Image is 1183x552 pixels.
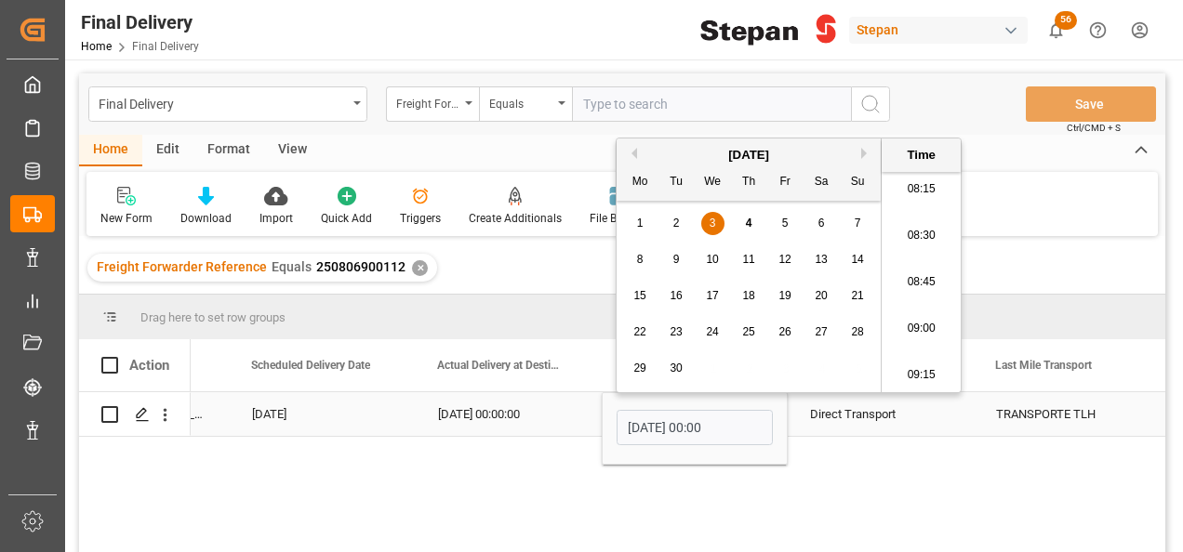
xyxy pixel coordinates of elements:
div: Choose Saturday, September 20th, 2025 [810,284,833,308]
span: 1 [637,217,644,230]
span: 3 [710,217,716,230]
div: Choose Tuesday, September 16th, 2025 [665,284,688,308]
div: Choose Thursday, September 11th, 2025 [738,248,761,271]
span: 21 [851,289,863,302]
span: 12 [778,253,791,266]
div: Choose Friday, September 26th, 2025 [774,321,797,344]
span: Last Mile Transport [995,359,1092,372]
div: Final Delivery [99,91,347,114]
div: View [264,135,321,166]
span: 15 [633,289,645,302]
span: 16 [670,289,682,302]
span: 18 [742,289,754,302]
span: 8 [637,253,644,266]
div: Choose Monday, September 15th, 2025 [629,284,652,308]
div: Triggers [400,210,441,227]
div: Choose Wednesday, September 17th, 2025 [701,284,724,308]
button: Save [1026,86,1156,122]
div: [DATE] [230,392,416,436]
span: Ctrl/CMD + S [1067,121,1121,135]
div: Direct Transport [810,393,951,436]
div: [DATE] 00:00:00 [416,392,602,436]
a: Home [81,40,112,53]
div: Equals [489,91,552,112]
div: Choose Friday, September 12th, 2025 [774,248,797,271]
button: search button [851,86,890,122]
span: Scheduled Delivery Date [251,359,370,372]
button: open menu [386,86,479,122]
li: 08:30 [882,213,961,259]
span: 17 [706,289,718,302]
div: Time [886,146,956,164]
img: Stepan_Company_logo.svg.png_1713531530.png [700,14,836,46]
span: 14 [851,253,863,266]
div: Choose Wednesday, September 3rd, 2025 [701,212,724,235]
div: Su [846,171,870,194]
div: Home [79,135,142,166]
div: Choose Tuesday, September 30th, 2025 [665,357,688,380]
div: Format [193,135,264,166]
div: Create Additionals [469,210,562,227]
button: Help Center [1077,9,1119,51]
span: 11 [742,253,754,266]
li: 09:15 [882,352,961,399]
div: Choose Monday, September 22nd, 2025 [629,321,652,344]
div: month 2025-09 [622,205,876,387]
span: 22 [633,325,645,338]
li: 08:15 [882,166,961,213]
div: Choose Sunday, September 7th, 2025 [846,212,870,235]
span: 24 [706,325,718,338]
span: 6 [818,217,825,230]
div: Choose Wednesday, September 24th, 2025 [701,321,724,344]
span: Drag here to set row groups [140,310,286,324]
button: open menu [479,86,572,122]
span: 29 [633,361,645,375]
div: TRANSPORTE TLH [996,393,1137,436]
div: Choose Sunday, September 14th, 2025 [846,248,870,271]
span: 13 [815,253,827,266]
span: 4 [746,217,752,230]
input: Type to search [572,86,851,122]
div: Freight Forwarder Reference [396,91,459,112]
div: Choose Saturday, September 27th, 2025 [810,321,833,344]
div: Sa [810,171,833,194]
li: 08:45 [882,259,961,306]
div: Edit [142,135,193,166]
span: 26 [778,325,791,338]
div: Th [738,171,761,194]
span: 25 [742,325,754,338]
span: 56 [1055,11,1077,30]
span: 27 [815,325,827,338]
div: Choose Monday, September 29th, 2025 [629,357,652,380]
span: Freight Forwarder Reference [97,259,267,274]
span: 250806900112 [316,259,405,274]
span: 5 [782,217,789,230]
div: We [701,171,724,194]
div: Choose Saturday, September 6th, 2025 [810,212,833,235]
div: Download [180,210,232,227]
span: 20 [815,289,827,302]
button: Next Month [861,148,872,159]
div: Press SPACE to select this row. [79,392,191,437]
div: Choose Thursday, September 18th, 2025 [738,284,761,308]
div: Final Delivery [81,8,199,36]
button: Previous Month [626,148,637,159]
div: Action [129,357,169,374]
span: 2 [673,217,680,230]
div: ✕ [412,260,428,276]
div: Import [259,210,293,227]
span: 30 [670,361,682,375]
button: show 56 new notifications [1035,9,1077,51]
div: Choose Tuesday, September 2nd, 2025 [665,212,688,235]
button: Stepan [849,12,1035,47]
span: 10 [706,253,718,266]
div: Stepan [849,17,1028,44]
div: Choose Tuesday, September 23rd, 2025 [665,321,688,344]
div: Choose Sunday, September 28th, 2025 [846,321,870,344]
span: 9 [673,253,680,266]
li: 09:00 [882,306,961,352]
div: Tu [665,171,688,194]
span: Actual Delivery at Destination [437,359,562,372]
input: DD-MM-YYYY HH:MM [617,410,773,445]
button: open menu [88,86,367,122]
